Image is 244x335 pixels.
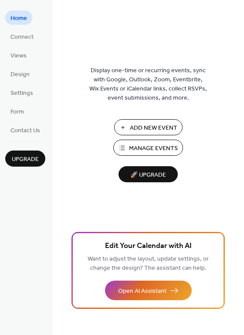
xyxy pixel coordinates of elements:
[119,166,178,182] button: 🚀 Upgrade
[10,14,27,23] span: Home
[10,70,30,79] span: Design
[129,144,178,153] span: Manage Events
[5,48,32,62] a: Views
[10,107,24,117] span: Form
[88,253,209,274] span: Want to adjust the layout, update settings, or change the design? The assistant can help.
[105,240,192,252] span: Edit Your Calendar with AI
[10,51,27,60] span: Views
[114,119,183,135] button: Add New Event
[124,169,173,181] span: 🚀 Upgrade
[5,123,45,137] a: Contact Us
[12,155,39,164] span: Upgrade
[113,140,183,156] button: Manage Events
[105,281,192,300] button: Open AI Assistant
[89,66,207,103] span: Display one-time or recurring events, sync with Google, Outlook, Zoom, Eventbrite, Wix Events or ...
[10,33,34,42] span: Connect
[118,287,166,296] span: Open AI Assistant
[130,124,177,133] span: Add New Event
[10,126,40,135] span: Contact Us
[5,85,38,100] a: Settings
[5,29,39,44] a: Connect
[5,10,32,25] a: Home
[10,89,33,98] span: Settings
[5,67,35,81] a: Design
[5,104,29,118] a: Form
[5,151,45,167] button: Upgrade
